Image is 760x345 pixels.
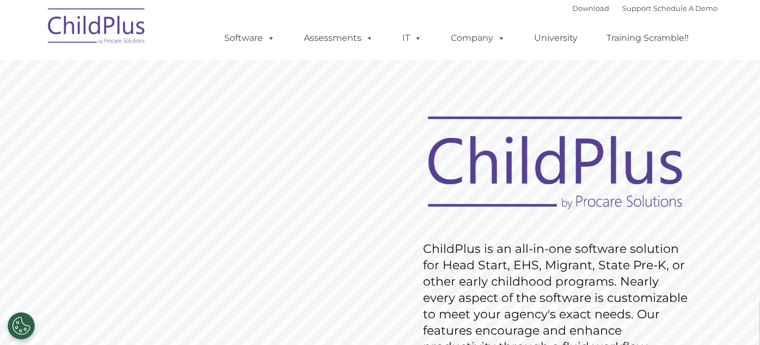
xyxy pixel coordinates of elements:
[572,4,609,13] a: Download
[391,27,433,49] a: IT
[653,4,718,13] a: Schedule A Demo
[572,4,718,13] font: |
[440,27,516,49] a: Company
[622,4,651,13] a: Support
[596,27,700,49] a: Training Scramble!!
[8,312,35,340] button: Cookies Settings
[42,1,151,55] img: ChildPlus by Procare Solutions
[523,27,589,49] a: University
[706,293,760,345] iframe: Chat Widget
[293,27,384,49] a: Assessments
[213,27,286,49] a: Software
